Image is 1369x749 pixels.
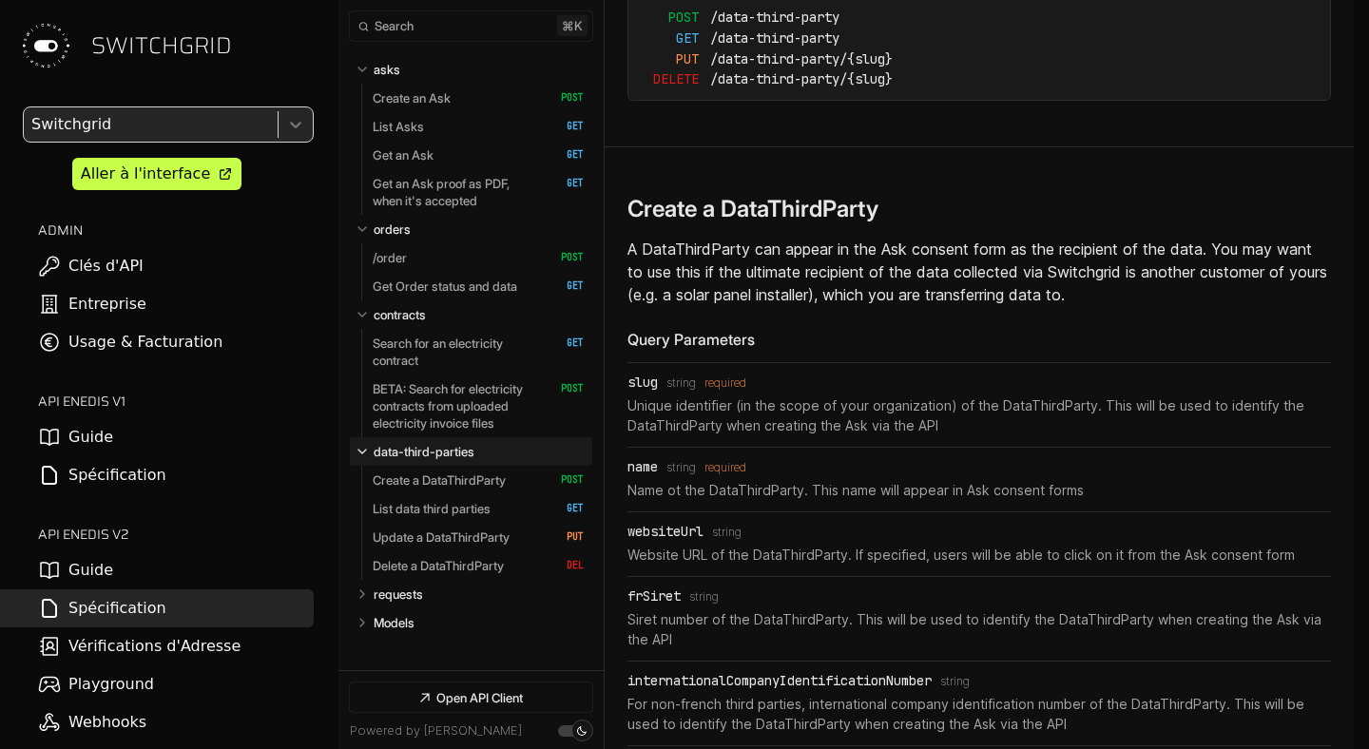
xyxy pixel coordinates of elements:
[666,376,696,390] span: string
[547,473,584,487] span: POST
[640,69,1319,90] a: DELETE/data-third-party/{slug}
[547,530,584,544] span: PUT
[547,120,584,133] span: GET
[375,19,414,33] span: Search
[373,329,584,374] a: Search for an electricity contract GET
[338,47,604,670] nav: Table of contents for Api
[627,609,1331,649] p: Siret number of the DataThirdParty. This will be used to identify the DataThirdParty when creatin...
[627,545,1331,565] p: Website URL of the DataThirdParty. If specified, users will be able to click on it from the Ask c...
[374,215,585,243] a: orders
[710,29,839,49] span: /data-third-party
[627,694,1331,734] p: For non-french third parties, international company identification number of the DataThirdParty. ...
[547,148,584,162] span: GET
[640,8,1319,29] a: POST/data-third-party
[640,49,699,70] span: PUT
[373,84,584,112] a: Create an Ask POST
[38,392,314,411] h2: API ENEDIS v1
[640,8,699,29] span: POST
[557,15,588,36] kbd: ⌘ k
[373,146,434,163] p: Get an Ask
[374,61,400,78] p: asks
[373,374,584,437] a: BETA: Search for electricity contracts from uploaded electricity invoice files POST
[712,526,742,539] span: string
[627,195,878,222] h3: Create a DataThirdParty
[91,30,232,61] span: SWITCHGRID
[350,682,592,712] a: Open API Client
[547,382,584,395] span: POST
[15,15,76,76] img: Switchgrid Logo
[640,69,699,90] span: DELETE
[373,278,517,295] p: Get Order status and data
[640,49,1319,70] a: PUT/data-third-party/{slug}
[373,557,504,574] p: Delete a DataThirdParty
[547,177,584,190] span: GET
[374,580,585,608] a: requests
[640,29,699,49] span: GET
[374,221,411,238] p: orders
[640,29,1319,49] a: GET/data-third-party
[374,443,474,460] p: data-third-parties
[627,524,704,539] div: websiteUrl
[940,675,970,688] span: string
[547,251,584,264] span: POST
[627,673,932,688] div: internationalCompanyIdentificationNumber
[576,725,588,737] div: Set light mode
[627,395,1331,435] p: Unique identifier (in the scope of your organization) of the DataThirdParty. This will be used to...
[373,471,506,489] p: Create a DataThirdParty
[350,723,522,738] a: Powered by [PERSON_NAME]
[373,243,584,272] a: /order POST
[72,158,241,190] a: Aller à l'interface
[38,221,314,240] h2: ADMIN
[374,614,415,631] p: Models
[710,69,893,90] span: /data-third-party/{slug}
[373,89,451,106] p: Create an Ask
[627,329,1331,351] div: Query Parameters
[627,588,681,604] div: frSiret
[373,112,584,141] a: List Asks GET
[373,494,584,523] a: List data third parties GET
[374,586,423,603] p: requests
[373,551,584,580] a: Delete a DataThirdParty DEL
[710,8,839,29] span: /data-third-party
[373,141,584,169] a: Get an Ask GET
[373,528,510,546] p: Update a DataThirdParty
[38,525,314,544] h2: API ENEDIS v2
[547,502,584,515] span: GET
[547,91,584,105] span: POST
[373,523,584,551] a: Update a DataThirdParty PUT
[373,118,424,135] p: List Asks
[627,238,1331,306] p: A DataThirdParty can appear in the Ask consent form as the recipient of the data. You may want to...
[374,437,585,466] a: data-third-parties
[627,374,658,390] div: slug
[373,466,584,494] a: Create a DataThirdParty POST
[373,249,407,266] p: /order
[373,380,541,432] p: BETA: Search for electricity contracts from uploaded electricity invoice files
[373,335,541,369] p: Search for an electricity contract
[547,279,584,293] span: GET
[374,608,585,637] a: Models
[627,480,1331,500] p: Name ot the DataThirdParty. This name will appear in Ask consent forms
[373,169,584,215] a: Get an Ask proof as PDF, when it's accepted GET
[374,306,426,323] p: contracts
[373,500,491,517] p: List data third parties
[710,49,893,70] span: /data-third-party/{slug}
[704,376,746,390] div: required
[81,163,210,185] div: Aller à l'interface
[373,272,584,300] a: Get Order status and data GET
[704,461,746,474] div: required
[547,559,584,572] span: DEL
[689,590,719,604] span: string
[374,300,585,329] a: contracts
[666,461,696,474] span: string
[374,55,585,84] a: asks
[627,459,658,474] div: name
[373,175,541,209] p: Get an Ask proof as PDF, when it's accepted
[547,336,584,350] span: GET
